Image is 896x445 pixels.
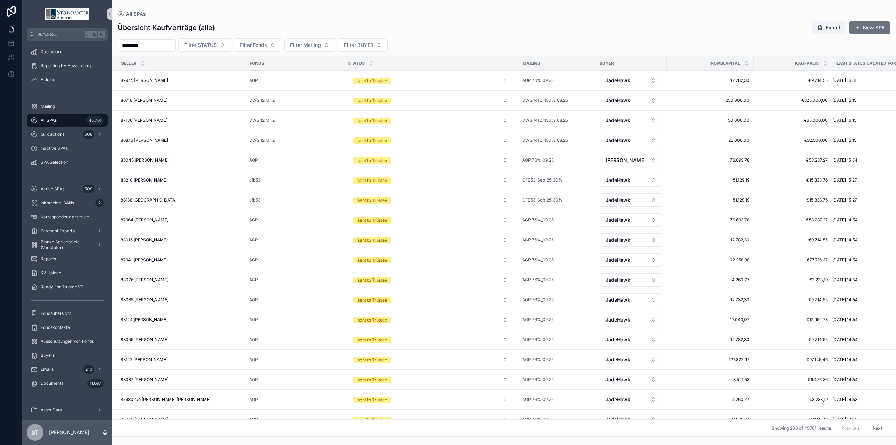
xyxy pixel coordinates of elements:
[358,78,387,84] div: sent to Trustee
[83,185,94,193] div: 509
[758,177,828,183] a: €15.338,76
[41,256,56,262] span: Reports
[600,313,662,326] button: Select Button
[45,8,89,20] img: App logo
[41,49,62,55] span: Dashboard
[671,157,749,163] span: 76.693,78
[41,63,91,69] span: Reporting KV Abwicklung
[522,98,591,103] a: DWS MTZ_130%_08.25
[599,133,663,147] a: Select Button
[121,157,241,163] a: 88045 [PERSON_NAME]
[41,284,83,290] span: Ready For Trustee V2
[522,217,554,223] span: AGP 76%_09.25
[522,78,554,83] span: AGP 76%_09.25
[121,217,241,223] a: 87964 [PERSON_NAME]
[600,74,662,87] button: Select Button
[671,197,749,203] a: 51.129,19
[41,146,68,151] span: Inactive SPAs
[348,233,514,247] a: Select Button
[37,31,82,37] span: Jump to...
[184,42,217,49] span: Filter STATUS
[671,78,749,83] a: 12.782,30
[522,118,568,123] a: DWS MTZ_130%_08.25
[832,118,856,123] span: [DATE] 16:15
[832,78,856,83] span: [DATE] 16:31
[121,157,169,163] span: 88045 [PERSON_NAME]
[348,194,513,206] button: Select Button
[249,217,339,223] a: AGP
[605,256,630,263] span: JadeHawk
[522,177,562,183] a: CFB53_Sep_25_30%
[121,257,241,263] a: 87941 [PERSON_NAME]
[599,153,663,167] a: Select Button
[671,277,749,283] span: 4.260,77
[27,28,108,41] button: Jump to...CtrlK
[605,217,630,224] span: JadeHawk
[758,157,828,163] span: €58.287,27
[348,214,513,226] button: Select Button
[812,21,846,34] button: Export
[41,118,57,123] span: All SPAs
[234,38,281,52] button: Select Button
[832,177,857,183] span: [DATE] 15:27
[599,73,663,87] a: Select Button
[126,10,146,17] span: All SPAs
[605,77,630,84] span: JadeHawk
[121,118,167,123] span: 87136 [PERSON_NAME]
[522,297,554,303] a: AGP 76%_09.25
[599,93,663,107] a: Select Button
[348,154,514,167] a: Select Button
[671,297,749,303] span: 12.782,30
[522,98,568,103] span: DWS MTZ_130%_08.25
[671,98,749,103] a: 250.000,00
[671,257,749,263] a: 102.258,38
[249,177,260,183] span: cfb53
[605,117,630,124] span: JadeHawk
[348,174,514,187] a: Select Button
[121,177,241,183] a: 88210 [PERSON_NAME]
[249,197,260,203] a: cfb53
[600,114,662,127] button: Select Button
[249,197,339,203] a: cfb53
[121,277,241,283] a: 88076 [PERSON_NAME]
[522,157,554,163] span: AGP 76%_09.25
[600,94,662,107] button: Select Button
[348,253,514,267] a: Select Button
[348,114,513,127] button: Select Button
[86,116,104,125] div: 45.761
[605,177,630,184] span: JadeHawk
[671,217,749,223] span: 76.693,78
[758,197,828,203] a: €15.338,76
[671,177,749,183] span: 51.129,19
[600,293,662,306] button: Select Button
[121,237,241,243] a: 88015 [PERSON_NAME]
[348,134,514,147] a: Select Button
[600,193,662,207] button: Select Button
[27,239,108,251] a: Blanko Serienbriefe (Verkäufer)
[605,137,630,144] span: JadeHawk
[249,277,258,283] span: AGP
[41,160,68,165] span: SPA Selection
[27,45,108,58] a: Dashboard
[758,237,828,243] a: €9.714,55
[358,277,387,283] div: sent to Trustee
[522,277,554,283] a: AGP 76%_09.25
[27,267,108,279] a: KV Upload
[599,273,663,287] a: Select Button
[121,78,168,83] span: 87974 [PERSON_NAME]
[348,74,513,87] button: Select Button
[249,137,275,143] span: DWS 12 MTZ
[27,225,108,237] a: Payment Exports
[599,313,663,327] a: Select Button
[599,173,663,187] a: Select Button
[344,42,373,49] span: Filter BUYER
[522,257,591,263] a: AGP 76%_09.25
[249,157,258,163] a: AGP
[27,100,108,113] a: Mailing
[41,132,64,137] span: bulk actions
[758,217,828,223] a: €58.287,27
